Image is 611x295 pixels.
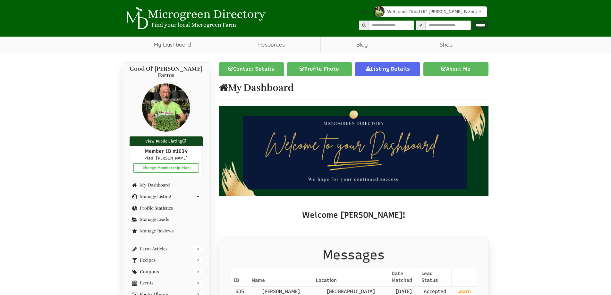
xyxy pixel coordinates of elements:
a: Manage Leads [130,217,203,222]
a: Profile Photo [287,62,352,76]
th: ID [231,268,249,287]
h4: Good Ol' [PERSON_NAME] Farms [130,66,203,79]
img: Microgreen Directory [123,7,267,30]
a: 0 Farm Articles [130,247,203,251]
span: 0 [193,246,203,252]
a: My Dashboard [123,37,222,53]
a: View Public Listing [130,136,203,146]
a: Manage Reviews [130,229,203,233]
span: 0 [193,257,203,263]
img: pimage-1034-457-photo.jpeg [374,6,385,17]
th: Location [313,268,389,287]
a: Shop [404,37,488,53]
a: Listing Details [355,62,420,76]
a: My Dashboard [130,183,203,187]
a: Welcome, Good Ol' [PERSON_NAME] Farms [379,6,487,17]
a: 0 Events [130,281,203,285]
a: Blog [321,37,404,53]
a: About Me [423,62,488,76]
img: pimage-1034-457-photo.jpeg [140,82,192,133]
a: Manage Listing [130,194,203,199]
a: Contact Details [219,62,284,76]
span: 0 [193,269,203,275]
th: Lead Status [419,268,451,287]
a: Change Membership Plan [133,163,199,173]
a: 0 Recipes [130,258,203,263]
span: Member ID #1034 [145,148,187,154]
span: Plan: [PERSON_NAME] [144,156,188,161]
h1: My Dashboard [219,82,488,93]
span: Messages [323,247,385,263]
a: Profile Statistics [130,206,203,211]
th: Date Matched [389,268,419,287]
a: Resources [222,37,320,53]
img: Blue-Gold-Rustic-Artisinal-Remote-Graduation-Banner-(1).png [219,106,488,196]
span: Welcome [PERSON_NAME]! [302,210,405,220]
a: 0 Coupons [130,269,203,274]
span: 0 [193,280,203,286]
th: Name [249,268,313,287]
